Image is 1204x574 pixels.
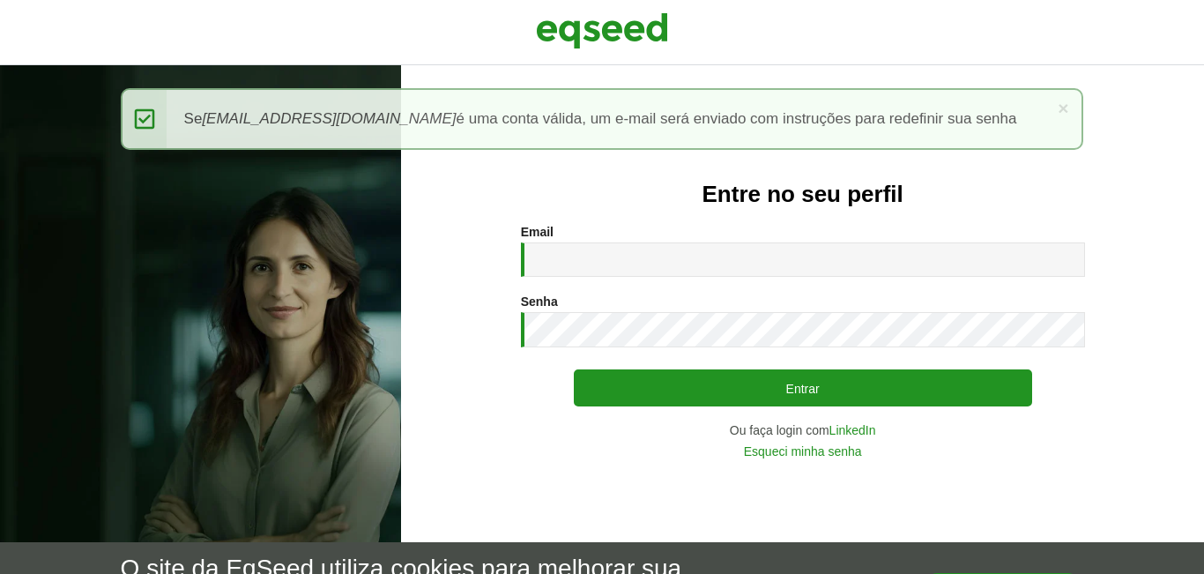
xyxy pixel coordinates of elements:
[829,424,876,436] a: LinkedIn
[121,88,1084,150] div: Se é uma conta válida, um e-mail será enviado com instruções para redefinir sua senha
[574,369,1032,406] button: Entrar
[436,182,1169,207] h2: Entre no seu perfil
[1058,99,1068,117] a: ×
[521,226,554,238] label: Email
[202,110,456,127] em: [EMAIL_ADDRESS][DOMAIN_NAME]
[536,9,668,53] img: EqSeed Logo
[521,295,558,308] label: Senha
[744,445,862,458] a: Esqueci minha senha
[521,424,1085,436] div: Ou faça login com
